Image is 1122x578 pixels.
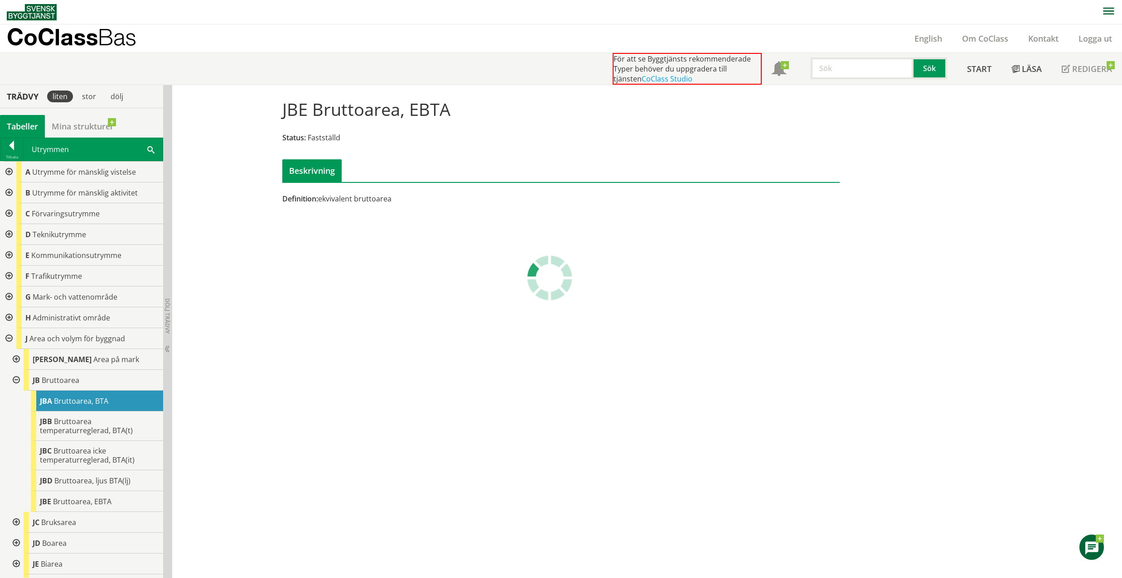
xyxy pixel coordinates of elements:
[42,538,67,548] span: Boarea
[1072,63,1112,74] span: Redigera
[53,497,111,506] span: Bruttoarea, EBTA
[7,349,163,370] div: Gå till informationssidan för CoClass Studio
[282,194,318,204] span: Definition:
[957,53,1001,85] a: Start
[32,188,138,198] span: Utrymme för mänsklig aktivitet
[282,133,306,143] span: Status:
[40,416,52,426] span: JBB
[7,24,156,53] a: CoClassBas
[40,497,51,506] span: JBE
[40,446,52,456] span: JBC
[15,491,163,512] div: Gå till informationssidan för CoClass Studio
[77,91,102,102] div: stor
[15,411,163,441] div: Gå till informationssidan för CoClass Studio
[2,91,44,101] div: Trädvy
[25,313,31,323] span: H
[967,63,991,74] span: Start
[29,334,125,344] span: Area och volym för byggnad
[42,375,79,385] span: Bruttoarea
[40,476,53,486] span: JBD
[33,517,39,527] span: JC
[40,396,52,406] span: JBA
[24,138,163,161] div: Utrymmen
[33,354,92,364] span: [PERSON_NAME]
[33,538,40,548] span: JD
[54,476,131,486] span: Bruttoarea, ljus BTA(lj)
[164,298,171,334] span: Dölj trädvy
[7,533,163,554] div: Gå till informationssidan för CoClass Studio
[1022,63,1042,74] span: Läsa
[93,354,139,364] span: Area på mark
[40,416,133,435] span: Bruttoarea temperaturreglerad, BTA(t)
[33,375,40,385] span: JB
[15,441,163,470] div: Gå till informationssidan för CoClass Studio
[25,188,30,198] span: B
[613,53,762,85] div: För att se Byggtjänsts rekommenderade Typer behöver du uppgradera till tjänsten
[7,370,163,512] div: Gå till informationssidan för CoClass Studio
[952,33,1018,44] a: Om CoClass
[31,271,82,281] span: Trafikutrymme
[15,470,163,491] div: Gå till informationssidan för CoClass Studio
[33,559,39,569] span: JE
[282,159,342,182] div: Beskrivning
[1018,33,1069,44] a: Kontakt
[811,57,914,79] input: Sök
[33,229,86,239] span: Teknikutrymme
[1069,33,1122,44] a: Logga ut
[914,57,947,79] button: Sök
[33,292,117,302] span: Mark- och vattenområde
[41,517,76,527] span: Bruksarea
[25,250,29,260] span: E
[33,313,110,323] span: Administrativt område
[25,167,30,177] span: A
[1001,53,1052,85] a: Läsa
[527,255,572,301] img: Laddar
[282,99,450,119] h1: JBE Bruttoarea, EBTA
[105,91,129,102] div: dölj
[32,167,136,177] span: Utrymme för mänsklig vistelse
[642,74,692,84] a: CoClass Studio
[772,62,786,77] span: Notifikationer
[147,144,155,154] span: Sök i tabellen
[41,559,63,569] span: Biarea
[45,115,121,138] a: Mina strukturer
[7,512,163,533] div: Gå till informationssidan för CoClass Studio
[1052,53,1122,85] a: Redigera
[7,4,57,20] img: Svensk Byggtjänst
[25,292,31,302] span: G
[32,209,100,219] span: Förvaringsutrymme
[25,271,29,281] span: F
[282,194,649,204] div: ekvivalent bruttoarea
[7,32,136,42] p: CoClass
[40,446,135,465] span: Bruttoarea icke temperaturreglerad, BTA(it)
[54,396,108,406] span: Bruttoarea, BTA
[15,391,163,411] div: Gå till informationssidan för CoClass Studio
[25,229,31,239] span: D
[25,209,30,219] span: C
[7,554,163,574] div: Gå till informationssidan för CoClass Studio
[31,250,121,260] span: Kommunikationsutrymme
[308,133,340,143] span: Fastställd
[0,153,23,161] div: Tillbaka
[98,24,136,50] span: Bas
[25,334,28,344] span: J
[47,91,73,102] div: liten
[904,33,952,44] a: English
